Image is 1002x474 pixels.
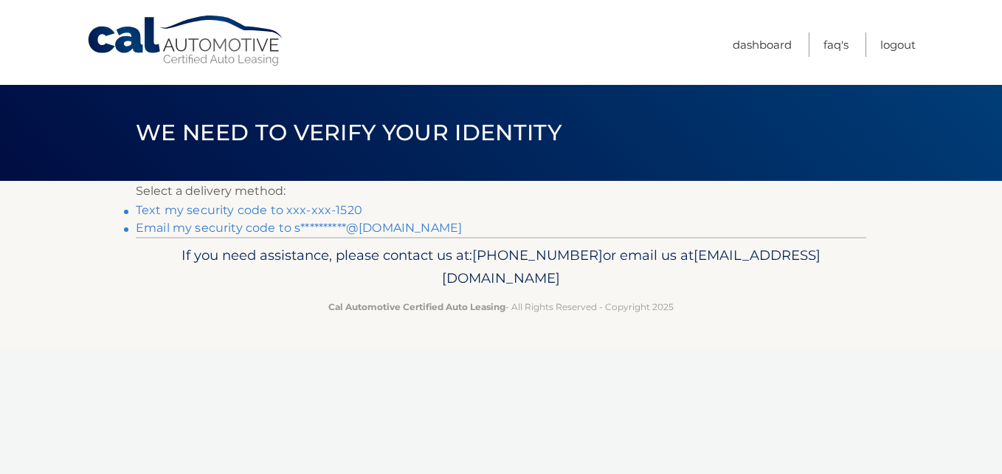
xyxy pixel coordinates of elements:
a: Email my security code to s**********@[DOMAIN_NAME] [136,221,462,235]
span: We need to verify your identity [136,119,562,146]
strong: Cal Automotive Certified Auto Leasing [328,301,505,312]
a: Cal Automotive [86,15,286,67]
span: [PHONE_NUMBER] [472,247,603,264]
a: Dashboard [733,32,792,57]
a: Text my security code to xxx-xxx-1520 [136,203,362,217]
p: - All Rights Reserved - Copyright 2025 [145,299,857,315]
a: Logout [880,32,916,57]
p: If you need assistance, please contact us at: or email us at [145,244,857,291]
p: Select a delivery method: [136,181,866,202]
a: FAQ's [823,32,849,57]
